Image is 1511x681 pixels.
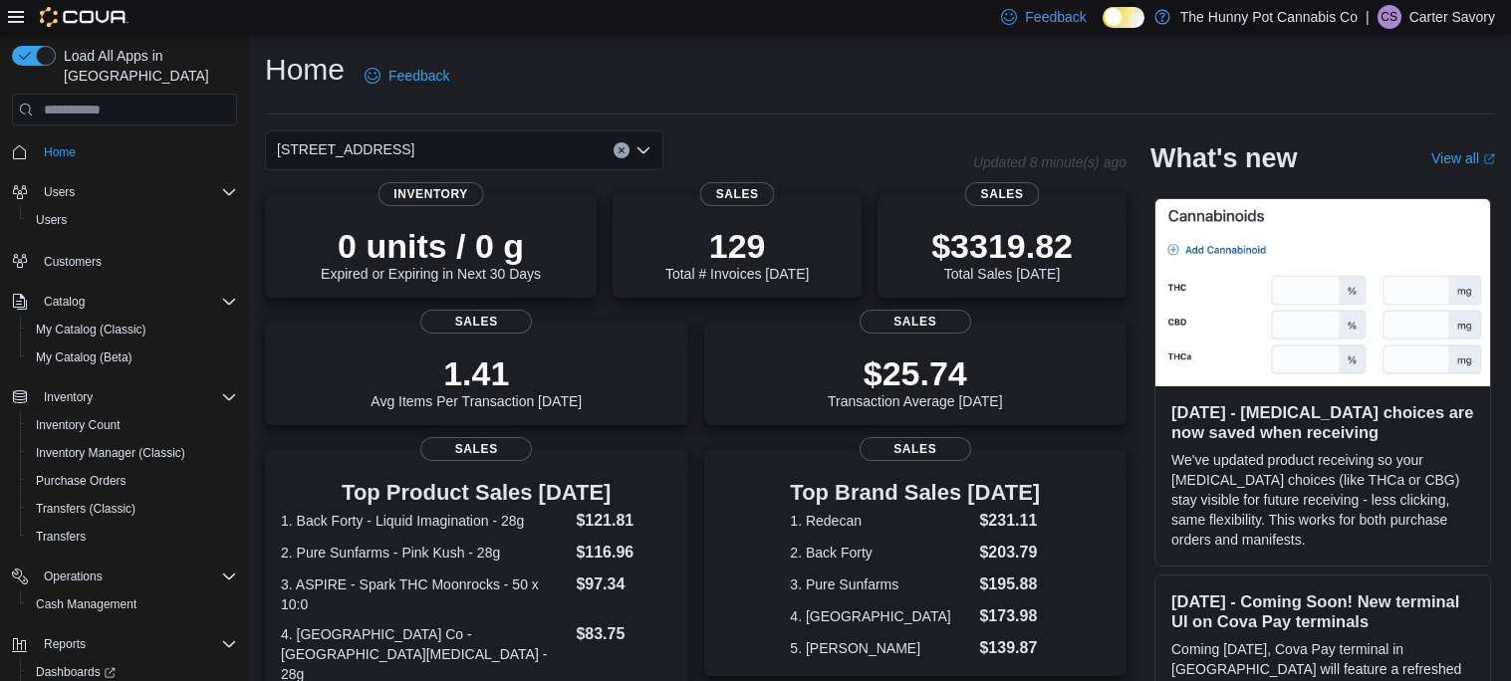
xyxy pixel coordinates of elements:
span: Sales [700,182,775,206]
span: Users [44,184,75,200]
span: Load All Apps in [GEOGRAPHIC_DATA] [56,46,237,86]
a: View allExternal link [1431,150,1495,166]
dd: $231.11 [979,509,1040,533]
dt: 3. Pure Sunfarms [790,574,971,594]
a: Purchase Orders [28,469,134,493]
a: Transfers [28,525,94,549]
button: Customers [4,246,245,275]
span: Inventory Manager (Classic) [28,441,237,465]
a: Inventory Count [28,413,128,437]
button: Inventory [36,385,101,409]
button: Operations [36,565,111,588]
div: Avg Items Per Transaction [DATE] [371,353,582,409]
span: Catalog [36,290,237,314]
span: Reports [44,636,86,652]
span: [STREET_ADDRESS] [277,137,414,161]
h3: [DATE] - Coming Soon! New terminal UI on Cova Pay terminals [1171,591,1474,631]
span: My Catalog (Beta) [28,345,237,369]
p: 129 [665,226,809,266]
p: 1.41 [371,353,582,393]
dt: 4. [GEOGRAPHIC_DATA] [790,606,971,626]
button: Transfers (Classic) [20,495,245,523]
button: Catalog [36,290,93,314]
a: Inventory Manager (Classic) [28,441,193,465]
button: My Catalog (Beta) [20,343,245,371]
dd: $195.88 [979,572,1040,596]
span: Transfers (Classic) [36,501,135,517]
p: The Hunny Pot Cannabis Co [1180,5,1358,29]
button: Home [4,137,245,166]
h3: Top Product Sales [DATE] [281,481,672,505]
span: Operations [36,565,237,588]
button: Purchase Orders [20,467,245,495]
button: My Catalog (Classic) [20,316,245,343]
span: Customers [44,254,102,270]
a: Transfers (Classic) [28,497,143,521]
p: $3319.82 [931,226,1073,266]
a: Customers [36,250,110,274]
dt: 2. Pure Sunfarms - Pink Kush - 28g [281,543,568,563]
div: Expired or Expiring in Next 30 Days [321,226,541,282]
span: Customers [36,248,237,273]
span: Cash Management [28,592,237,616]
h2: What's new [1150,142,1297,174]
span: Reports [36,632,237,656]
div: Total # Invoices [DATE] [665,226,809,282]
a: My Catalog (Beta) [28,345,140,369]
dt: 1. Back Forty - Liquid Imagination - 28g [281,511,568,531]
span: Transfers [36,529,86,545]
svg: External link [1483,153,1495,165]
dd: $97.34 [576,572,671,596]
div: Carter Savory [1378,5,1401,29]
a: Feedback [357,56,457,96]
p: Updated 8 minute(s) ago [973,154,1127,170]
button: Operations [4,563,245,590]
img: Cova [40,7,128,27]
div: Total Sales [DATE] [931,226,1073,282]
a: Users [28,208,75,232]
span: My Catalog (Classic) [28,318,237,341]
span: Transfers [28,525,237,549]
h3: [DATE] - [MEDICAL_DATA] choices are now saved when receiving [1171,402,1474,442]
dd: $173.98 [979,604,1040,628]
span: Sales [420,310,532,334]
span: Inventory [378,182,484,206]
button: Users [20,206,245,234]
span: Sales [965,182,1040,206]
button: Users [36,180,83,204]
span: Operations [44,568,103,584]
span: Dashboards [36,664,116,680]
span: Feedback [1025,7,1086,27]
a: Cash Management [28,592,144,616]
dd: $121.81 [576,509,671,533]
p: We've updated product receiving so your [MEDICAL_DATA] choices (like THCa or CBG) stay visible fo... [1171,450,1474,550]
dt: 5. [PERSON_NAME] [790,638,971,658]
button: Reports [36,632,94,656]
button: Inventory Manager (Classic) [20,439,245,467]
dt: 1. Redecan [790,511,971,531]
span: Dark Mode [1103,28,1104,29]
div: Transaction Average [DATE] [828,353,1003,409]
p: Carter Savory [1409,5,1495,29]
input: Dark Mode [1103,7,1144,28]
span: Users [36,212,67,228]
span: Home [44,144,76,160]
dd: $83.75 [576,622,671,646]
button: Reports [4,630,245,658]
span: Inventory [36,385,237,409]
p: $25.74 [828,353,1003,393]
button: Catalog [4,288,245,316]
h3: Top Brand Sales [DATE] [790,481,1040,505]
span: Catalog [44,294,85,310]
span: My Catalog (Beta) [36,349,132,365]
button: Inventory [4,383,245,411]
button: Transfers [20,523,245,551]
a: My Catalog (Classic) [28,318,154,341]
a: Home [36,140,84,164]
p: | [1366,5,1370,29]
h1: Home [265,50,345,90]
dd: $203.79 [979,541,1040,565]
button: Inventory Count [20,411,245,439]
span: Inventory [44,389,93,405]
span: CS [1381,5,1397,29]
